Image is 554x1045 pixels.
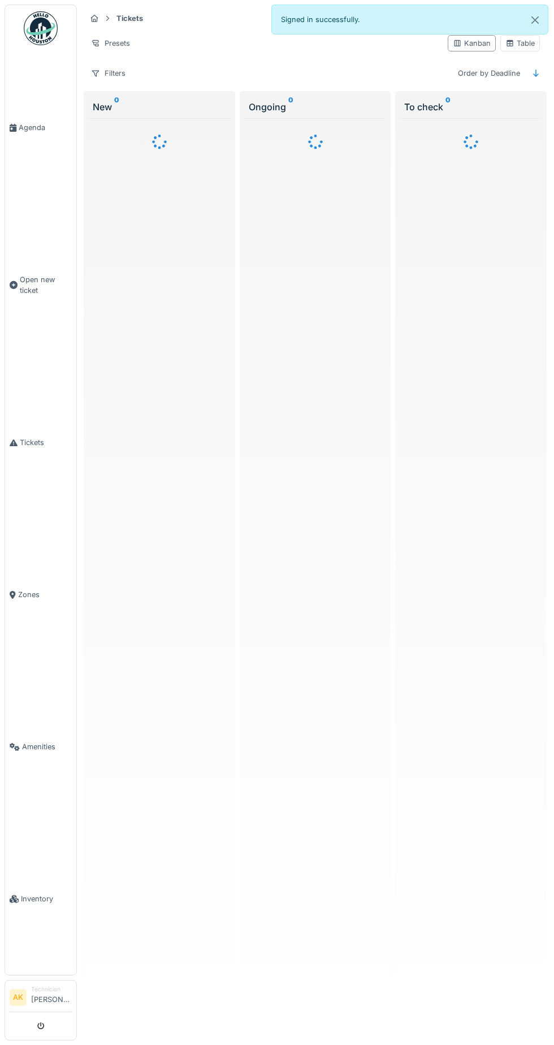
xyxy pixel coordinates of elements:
[112,13,148,24] strong: Tickets
[453,65,525,81] div: Order by Deadline
[20,437,72,448] span: Tickets
[18,589,72,600] span: Zones
[445,100,451,114] sup: 0
[5,671,76,823] a: Amenities
[5,51,76,204] a: Agenda
[114,100,119,114] sup: 0
[5,823,76,975] a: Inventory
[24,11,58,45] img: Badge_color-CXgf-gQk.svg
[505,38,535,49] div: Table
[5,204,76,366] a: Open new ticket
[522,5,548,35] button: Close
[249,100,382,114] div: Ongoing
[21,893,72,904] span: Inventory
[404,100,538,114] div: To check
[453,38,491,49] div: Kanban
[5,366,76,519] a: Tickets
[86,35,135,51] div: Presets
[5,519,76,671] a: Zones
[93,100,226,114] div: New
[271,5,548,34] div: Signed in successfully.
[86,65,131,81] div: Filters
[20,274,72,296] span: Open new ticket
[22,741,72,752] span: Amenities
[10,989,27,1006] li: AK
[10,985,72,1012] a: AK Technician[PERSON_NAME]
[288,100,293,114] sup: 0
[31,985,72,994] div: Technician
[19,122,72,133] span: Agenda
[31,985,72,1009] li: [PERSON_NAME]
